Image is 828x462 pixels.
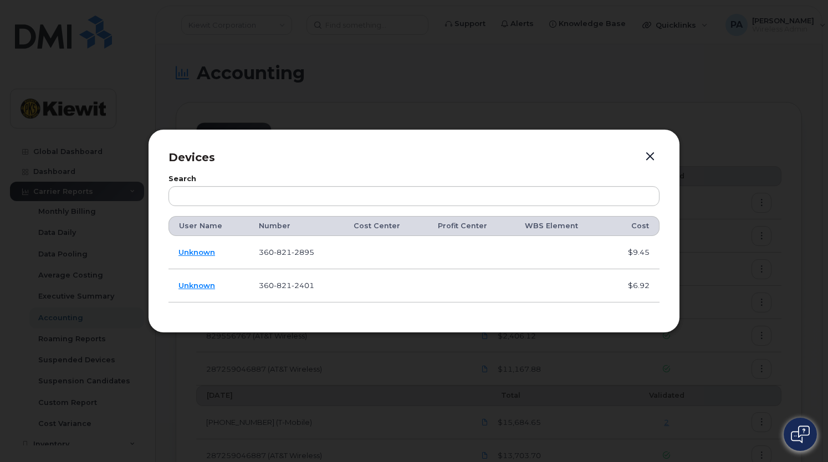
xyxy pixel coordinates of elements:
th: Profit Center [428,216,515,236]
a: Unknown [178,281,215,290]
th: WBS Element [515,216,607,236]
th: User Name [168,216,249,236]
span: 2401 [292,281,314,290]
th: Number [249,216,344,236]
span: 821 [274,248,292,256]
span: 821 [274,281,292,290]
th: Cost Center [344,216,427,236]
span: 360 [259,248,314,256]
label: Search [168,176,660,183]
a: Unknown [178,248,215,256]
img: Open chat [791,425,810,443]
th: Cost [607,216,660,236]
td: $6.92 [607,269,660,302]
td: $9.45 [607,236,660,269]
span: 360 [259,281,314,290]
span: 2895 [292,248,314,256]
